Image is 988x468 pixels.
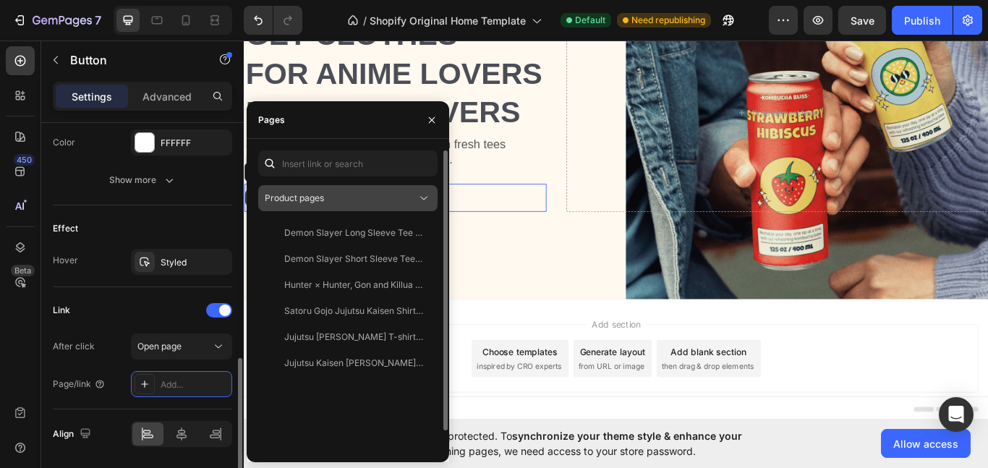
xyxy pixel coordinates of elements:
[271,378,370,391] span: inspired by CRO experts
[400,327,469,342] span: Add section
[881,429,971,458] button: Allow access
[284,357,423,370] div: Jujutsu Kaisen [PERSON_NAME] Anime JJK T-Shirt Gojo Satoru Gift Shirt Soft Tee
[142,89,192,104] p: Advanced
[284,226,423,239] div: Demon Slayer Long Sleeve Tee Shirt. Anime Graphic Tee for Fans, Trendy Unisex Cotton Shirt, Perfe...
[53,222,78,235] div: Effect
[284,252,423,265] div: Demon Slayer Short Sleeve Tee, Anime-Inspired Oversized Boxy Tee, Featuring [PERSON_NAME], Inosuk...
[258,185,438,211] button: Product pages
[6,6,108,35] button: 7
[265,192,324,203] span: Product pages
[53,340,95,353] div: After click
[392,359,468,375] div: Generate layout
[892,6,953,35] button: Publish
[592,83,668,95] div: Drop element here
[390,378,467,391] span: from URL or image
[498,359,586,375] div: Add blank section
[244,37,988,422] iframe: To enrich screen reader interactions, please activate Accessibility in Grammarly extension settings
[18,151,51,164] div: Button
[14,154,35,166] div: 450
[258,114,285,127] div: Pages
[161,256,229,269] div: Styled
[851,14,874,27] span: Save
[575,14,605,27] span: Default
[66,180,130,195] div: Shop Now
[258,150,438,176] input: Insert link or search
[336,430,742,457] span: synchronize your theme style & enhance your experience
[487,378,595,391] span: then drag & drop elements
[838,6,886,35] button: Save
[161,378,229,391] div: Add...
[284,305,423,318] div: Satoru Gojo Jujutsu Kaisen Shirt, Anime-Inspired Oversized Boxy Tee, Comfortable Streetwear for F...
[278,359,366,375] div: Choose templates
[53,136,75,149] div: Color
[53,254,78,267] div: Hover
[244,6,302,35] div: Undo/Redo
[70,51,193,69] p: Button
[137,341,182,352] span: Open page
[631,14,705,27] span: Need republishing
[109,173,176,187] div: Show more
[53,378,106,391] div: Page/link
[893,436,958,451] span: Allow access
[161,137,229,150] div: FFFFFF
[131,333,232,359] button: Open page
[11,265,35,276] div: Beta
[53,167,232,193] button: Show more
[72,89,112,104] p: Settings
[1,117,351,153] p: Shonen Super provides customers with fresh tees inspired by your favorite shonen shows.
[904,13,940,28] div: Publish
[939,397,974,432] div: Open Intercom Messenger
[284,278,423,292] div: Hunter × Hunter, Gon and Killua Shirt. Oversized Boxy Tee, Comfortable Streetwear for Fans, Perfe...
[370,13,526,28] span: Shopify Original Home Template
[95,12,101,29] p: 7
[53,425,94,444] div: Align
[284,331,423,344] div: Jujutsu [PERSON_NAME] T-shirt JJK [PERSON_NAME] gift Shirt All Size
[53,304,70,317] div: Link
[363,13,367,28] span: /
[336,428,799,459] span: Your page is password protected. To when designing pages, we need access to your store password.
